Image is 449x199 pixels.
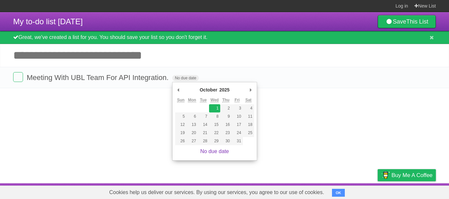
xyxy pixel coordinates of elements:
[198,137,209,145] button: 28
[199,85,218,95] div: October
[369,185,386,197] a: Privacy
[188,98,196,103] abbr: Monday
[243,104,254,112] button: 4
[378,15,436,28] a: SaveThis List
[186,137,198,145] button: 27
[231,129,243,137] button: 24
[381,169,390,181] img: Buy me a coffee
[231,112,243,121] button: 10
[290,185,304,197] a: About
[222,98,229,103] abbr: Thursday
[172,75,199,81] span: No due date
[209,137,220,145] button: 29
[13,72,23,82] label: Done
[394,185,436,197] a: Suggest a feature
[332,189,345,197] button: OK
[391,169,433,181] span: Buy me a coffee
[175,121,186,129] button: 12
[198,121,209,129] button: 14
[209,112,220,121] button: 8
[198,129,209,137] button: 21
[209,121,220,129] button: 15
[406,18,428,25] b: This List
[103,186,331,199] span: Cookies help us deliver our services. By using our services, you agree to our use of cookies.
[243,112,254,121] button: 11
[231,104,243,112] button: 3
[13,17,83,26] span: My to-do list [DATE]
[200,98,206,103] abbr: Tuesday
[209,104,220,112] button: 1
[27,73,170,82] span: Meeting With UBL Team For API Integration.
[347,185,361,197] a: Terms
[186,112,198,121] button: 6
[186,121,198,129] button: 13
[218,85,230,95] div: 2025
[177,98,185,103] abbr: Sunday
[186,129,198,137] button: 20
[245,98,251,103] abbr: Saturday
[243,121,254,129] button: 18
[175,137,186,145] button: 26
[210,98,219,103] abbr: Wednesday
[220,121,231,129] button: 16
[243,129,254,137] button: 25
[209,129,220,137] button: 22
[235,98,240,103] abbr: Friday
[248,85,254,95] button: Next Month
[231,121,243,129] button: 17
[175,129,186,137] button: 19
[312,185,339,197] a: Developers
[220,104,231,112] button: 2
[220,137,231,145] button: 30
[220,112,231,121] button: 9
[175,85,182,95] button: Previous Month
[198,112,209,121] button: 7
[231,137,243,145] button: 31
[220,129,231,137] button: 23
[175,112,186,121] button: 5
[378,169,436,181] a: Buy me a coffee
[200,149,229,154] a: No due date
